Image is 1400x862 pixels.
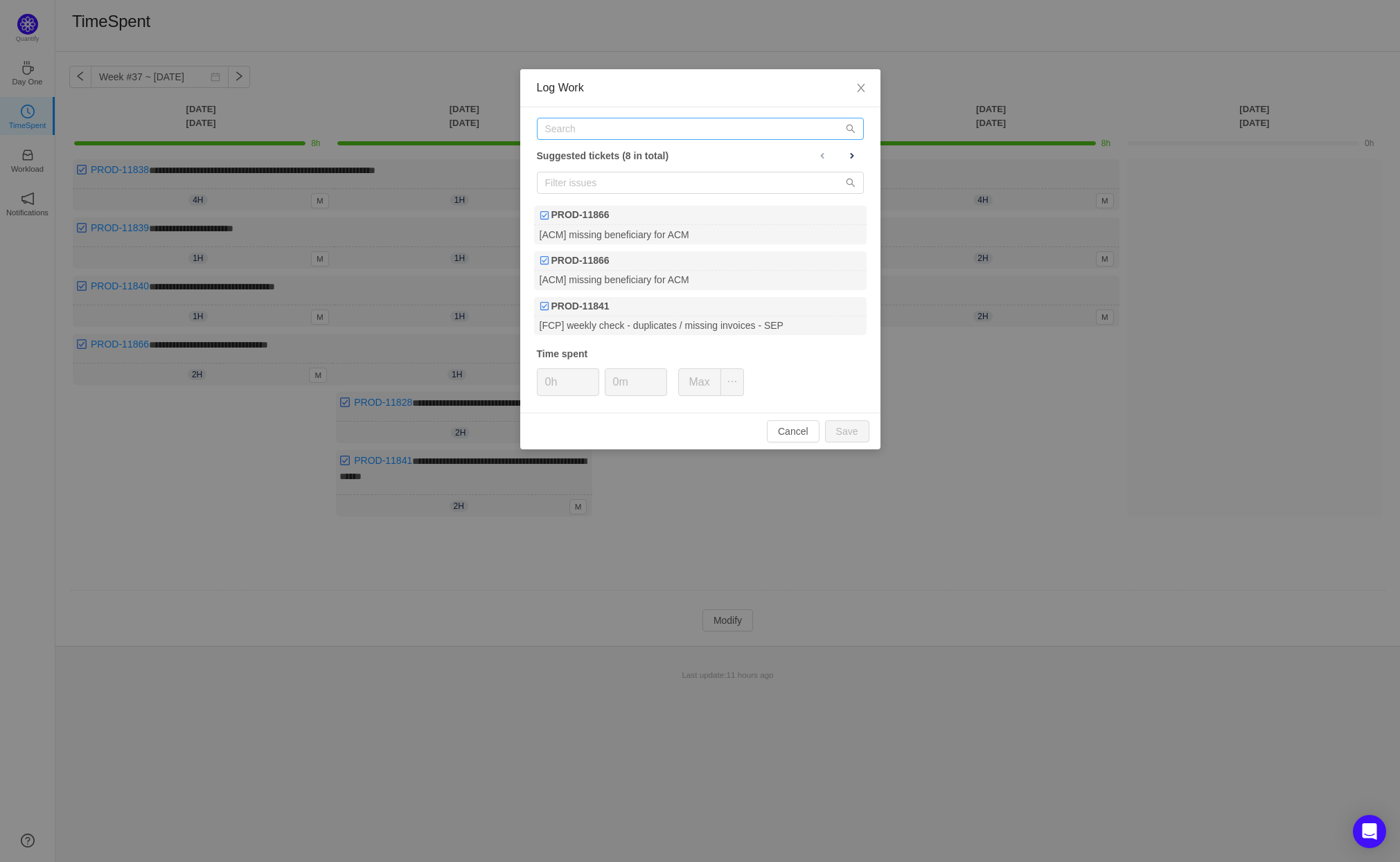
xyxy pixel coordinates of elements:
img: Task [540,301,549,311]
img: Task [540,210,549,220]
div: [ACM] missing beneficiary for ACM [534,225,867,244]
div: Log Work [537,80,864,96]
button: Save [825,420,869,442]
b: PROD-11866 [551,253,610,268]
div: Suggested tickets (8 in total) [537,147,864,165]
b: PROD-11866 [551,208,610,222]
div: [FCP] weekly check - duplicates / missing invoices - SEP [534,316,867,335]
input: Filter issues [537,172,864,194]
div: Open Intercom Messenger [1353,815,1386,848]
img: Task [540,255,549,265]
div: [ACM] missing beneficiary for ACM [534,271,867,289]
div: Time spent [537,347,864,361]
button: Close [842,69,880,108]
button: Max [678,368,721,396]
i: icon: close [856,82,867,93]
i: icon: search [846,124,856,134]
b: PROD-11841 [551,299,610,314]
i: icon: search [846,178,856,188]
button: icon: ellipsis [720,368,744,396]
input: Search [537,118,864,140]
button: Cancel [767,420,819,442]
